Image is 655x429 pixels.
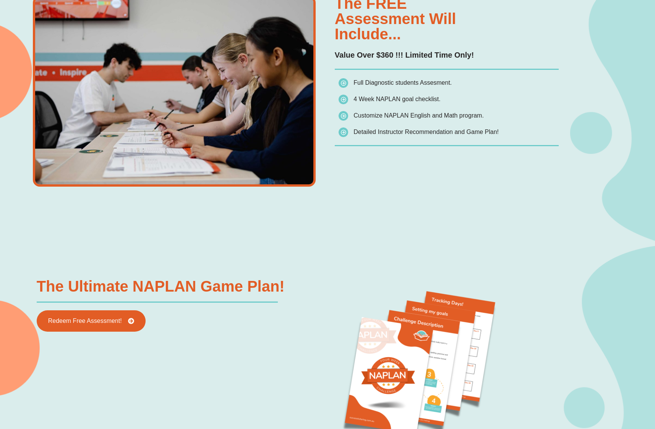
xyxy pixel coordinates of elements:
iframe: Chat Widget [524,343,655,429]
span: Customize NAPLAN English and Math program. [353,112,484,119]
h3: The Ultimate NAPLAN Game Plan! [37,279,285,294]
a: Redeem Free Assessment! [37,310,146,332]
span: 4 Week NAPLAN goal checklist. [353,96,440,102]
p: Value Over $360 !!! Limited Time Only! [335,49,559,61]
span: Redeem Free Assessment! [48,318,122,324]
span: Detailed Instructor Recommendation and Game Plan! [353,129,499,135]
img: icon-list.png [339,78,348,88]
img: icon-list.png [339,111,348,121]
span: Full Diagnostic students Assesment. [353,79,452,86]
img: icon-list.png [339,95,348,104]
img: icon-list.png [339,127,348,137]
